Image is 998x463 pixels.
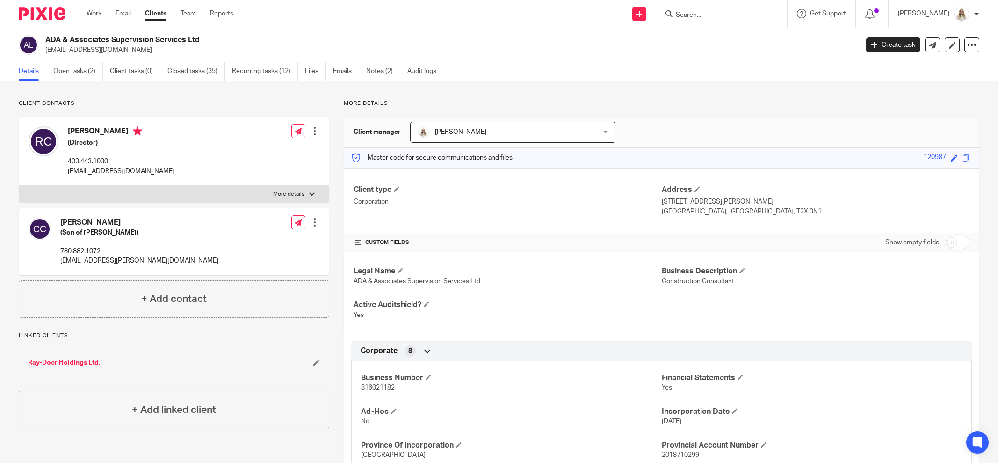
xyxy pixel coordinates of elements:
[662,185,969,195] h4: Address
[305,62,326,81] a: Files
[354,312,364,318] span: Yes
[407,62,443,81] a: Audit logs
[53,62,103,81] a: Open tasks (2)
[132,403,216,417] h4: + Add linked client
[29,218,51,240] img: svg%3E
[361,407,661,417] h4: Ad-Hoc
[145,9,166,18] a: Clients
[19,35,38,55] img: svg%3E
[361,441,661,450] h4: Province Of Incorporation
[662,278,734,285] span: Construction Consultant
[662,407,962,417] h4: Incorporation Date
[361,452,426,458] span: [GEOGRAPHIC_DATA]
[898,9,949,18] p: [PERSON_NAME]
[68,138,174,147] h5: (Director)
[19,62,46,81] a: Details
[361,418,369,425] span: No
[354,278,480,285] span: ADA & Associates Supervision Services Ltd
[408,346,412,356] span: 8
[662,207,969,216] p: [GEOGRAPHIC_DATA], [GEOGRAPHIC_DATA], T2X 0N1
[344,100,979,107] p: More details
[210,9,233,18] a: Reports
[141,292,207,306] h4: + Add contact
[273,191,304,198] p: More details
[662,197,969,206] p: [STREET_ADDRESS][PERSON_NAME]
[366,62,400,81] a: Notes (2)
[68,126,174,138] h4: [PERSON_NAME]
[167,62,225,81] a: Closed tasks (35)
[354,185,661,195] h4: Client type
[435,129,486,135] span: [PERSON_NAME]
[19,332,329,339] p: Linked clients
[60,228,218,237] h5: (Son of [PERSON_NAME])
[675,11,759,20] input: Search
[662,373,962,383] h4: Financial Statements
[810,10,846,17] span: Get Support
[885,238,939,247] label: Show empty fields
[116,9,131,18] a: Email
[19,100,329,107] p: Client contacts
[354,300,661,310] h4: Active Auditshield?
[60,256,218,265] p: [EMAIL_ADDRESS][PERSON_NAME][DOMAIN_NAME]
[232,62,298,81] a: Recurring tasks (12)
[19,7,65,20] img: Pixie
[354,127,401,137] h3: Client manager
[418,126,429,138] img: Headshot%2011-2024%20white%20background%20square%202.JPG
[29,126,58,156] img: svg%3E
[662,418,681,425] span: [DATE]
[361,346,398,356] span: Corporate
[924,153,946,163] div: 120987
[662,441,962,450] h4: Provincial Account Number
[68,167,174,176] p: [EMAIL_ADDRESS][DOMAIN_NAME]
[68,157,174,166] p: 403.443.1030
[45,45,852,55] p: [EMAIL_ADDRESS][DOMAIN_NAME]
[662,384,672,391] span: Yes
[354,266,661,276] h4: Legal Name
[45,35,691,45] h2: ADA & Associates Supervision Services Ltd
[662,452,699,458] span: 2018710299
[60,247,218,256] p: 780.882.1072
[28,358,100,367] a: Ray-Doer Holdings Ltd.
[954,7,969,22] img: Headshot%2011-2024%20white%20background%20square%202.JPG
[60,218,218,228] h4: [PERSON_NAME]
[333,62,359,81] a: Emails
[133,126,142,136] i: Primary
[354,197,661,206] p: Corporation
[181,9,196,18] a: Team
[361,373,661,383] h4: Business Number
[662,266,969,276] h4: Business Description
[361,384,395,391] span: 816021182
[87,9,101,18] a: Work
[354,239,661,246] h4: CUSTOM FIELDS
[866,37,920,52] a: Create task
[351,153,513,162] p: Master code for secure communications and files
[110,62,160,81] a: Client tasks (0)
